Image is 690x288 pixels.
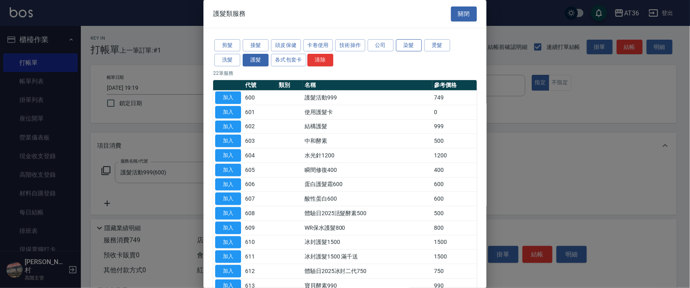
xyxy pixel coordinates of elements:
[432,80,477,91] th: 參考價格
[215,164,241,176] button: 加入
[215,222,241,234] button: 加入
[271,54,306,66] button: 各式包套卡
[303,163,432,177] td: 瞬間修復400
[432,177,477,192] td: 600
[303,264,432,279] td: 體驗日2025冰封二代750
[303,148,432,163] td: 水光針1200
[215,121,241,133] button: 加入
[215,250,241,263] button: 加入
[432,119,477,134] td: 999
[396,39,422,52] button: 染髮
[243,39,269,52] button: 接髮
[303,39,333,52] button: 卡卷使用
[215,135,241,147] button: 加入
[243,220,277,235] td: 609
[243,54,269,66] button: 護髮
[451,6,477,21] button: 關閉
[303,235,432,250] td: 冰封護髮1500
[215,236,241,249] button: 加入
[303,250,432,264] td: 冰封護髮1500 滿千送
[213,70,477,77] p: 22 筆服務
[432,235,477,250] td: 1500
[432,250,477,264] td: 1500
[243,250,277,264] td: 611
[303,206,432,221] td: 體驗日2025活髮酵素500
[215,207,241,220] button: 加入
[303,119,432,134] td: 結構護髮
[277,80,303,91] th: 類別
[271,39,301,52] button: 頭皮保健
[424,39,450,52] button: 燙髮
[303,91,432,105] td: 護髮活動999
[243,192,277,206] td: 607
[432,220,477,235] td: 800
[215,106,241,119] button: 加入
[303,80,432,91] th: 名稱
[214,39,240,52] button: 剪髮
[303,220,432,235] td: WR保水護髮800
[215,265,241,277] button: 加入
[243,148,277,163] td: 604
[243,206,277,221] td: 608
[243,91,277,105] td: 600
[215,149,241,162] button: 加入
[303,105,432,119] td: 使用護髮卡
[243,235,277,250] td: 610
[243,163,277,177] td: 605
[215,91,241,104] button: 加入
[243,105,277,119] td: 601
[432,134,477,148] td: 500
[335,39,365,52] button: 技術操作
[243,177,277,192] td: 606
[215,178,241,191] button: 加入
[303,192,432,206] td: 酸性蛋白600
[215,193,241,205] button: 加入
[243,119,277,134] td: 602
[307,54,333,66] button: 清除
[432,163,477,177] td: 400
[214,54,240,66] button: 洗髮
[243,134,277,148] td: 603
[303,177,432,192] td: 蛋白護髮霜600
[432,105,477,119] td: 0
[303,134,432,148] td: 中和酵素
[432,148,477,163] td: 1200
[432,264,477,279] td: 750
[213,10,246,18] span: 護髮類服務
[243,264,277,279] td: 612
[368,39,394,52] button: 公司
[432,91,477,105] td: 749
[432,192,477,206] td: 600
[432,206,477,221] td: 500
[243,80,277,91] th: 代號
